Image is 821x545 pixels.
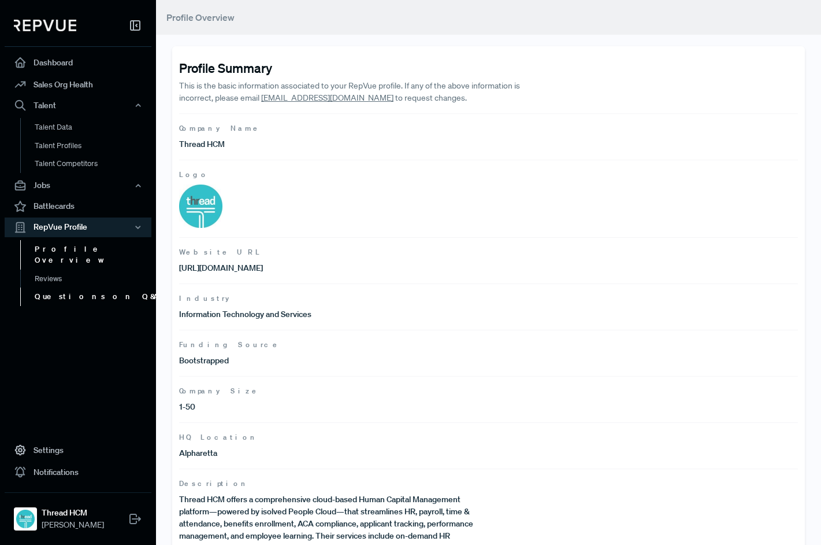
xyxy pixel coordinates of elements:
p: Bootstrapped [179,355,489,367]
p: This is the basic information associated to your RepVue profile. If any of the above information ... [179,80,551,104]
span: Profile Overview [166,12,235,23]
span: Website URL [179,247,798,257]
button: Talent [5,95,151,115]
strong: Thread HCM [42,507,104,519]
a: Battlecards [5,196,151,218]
img: RepVue [14,20,76,31]
span: Logo [179,170,798,180]
a: Sales Org Health [5,73,151,95]
p: Information Technology and Services [179,308,489,321]
span: Industry [179,293,798,304]
a: Talent Data [20,118,167,137]
a: Talent Competitors [20,154,167,173]
span: Funding Source [179,340,798,350]
a: Dashboard [5,51,151,73]
span: Company Name [179,123,798,134]
p: Alpharetta [179,447,489,459]
span: HQ Location [179,432,798,443]
a: Thread HCMThread HCM[PERSON_NAME] [5,492,151,536]
p: [URL][DOMAIN_NAME] [179,262,489,274]
span: [PERSON_NAME] [42,519,104,531]
img: Logo [179,185,222,228]
h4: Profile Summary [179,60,798,75]
img: Thread HCM [16,510,35,528]
a: Reviews [20,270,167,288]
button: RepVue Profile [5,218,151,237]
a: Talent Profiles [20,137,167,155]
a: Notifications [5,461,151,483]
p: Thread HCM [179,138,489,150]
a: Profile Overview [20,240,167,270]
span: Company Size [179,386,798,396]
a: Settings [5,439,151,461]
button: Jobs [5,176,151,196]
p: 1-50 [179,401,489,413]
a: Questions on Q&A [20,288,167,306]
span: Description [179,478,798,489]
a: [EMAIL_ADDRESS][DOMAIN_NAME] [261,93,393,103]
